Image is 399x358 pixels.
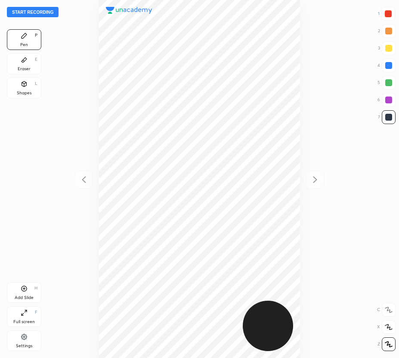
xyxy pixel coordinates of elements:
[35,310,37,314] div: F
[17,91,31,95] div: Shapes
[20,43,28,47] div: Pen
[106,7,152,14] img: logo.38c385cc.svg
[16,344,32,348] div: Settings
[378,24,396,38] div: 2
[377,76,396,90] div: 5
[378,7,395,21] div: 1
[13,320,35,324] div: Full screen
[378,41,396,55] div: 3
[377,93,396,107] div: 6
[377,337,396,351] div: Z
[35,57,37,62] div: E
[377,59,396,72] div: 4
[18,67,31,71] div: Eraser
[377,320,396,334] div: X
[35,81,37,86] div: L
[15,296,34,300] div: Add Slide
[34,286,37,290] div: H
[377,303,396,317] div: C
[378,110,396,124] div: 7
[7,7,59,17] button: Start recording
[35,33,37,37] div: P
